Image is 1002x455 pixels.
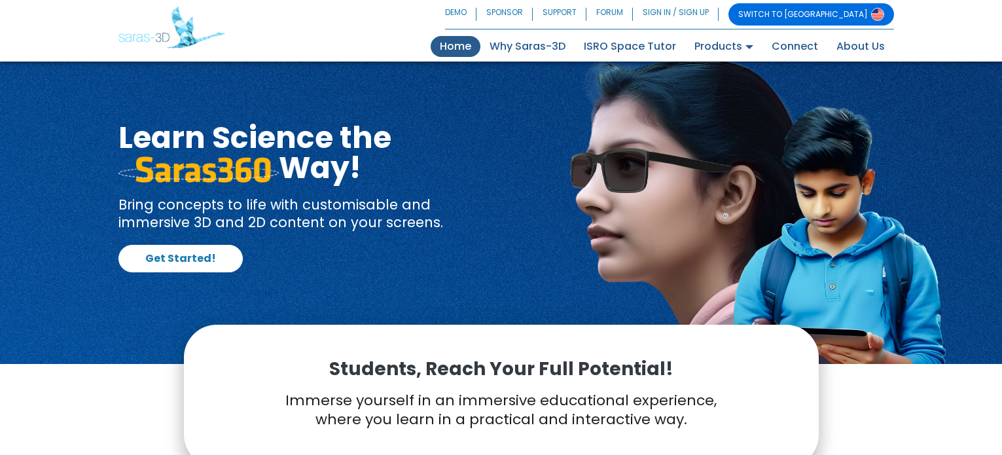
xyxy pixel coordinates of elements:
img: Switch to USA [871,8,884,21]
img: saras 360 [118,156,279,183]
p: Immerse yourself in an immersive educational experience, where you learn in a practical and inter... [217,391,786,429]
a: Home [431,36,480,57]
a: SWITCH TO [GEOGRAPHIC_DATA] [728,3,894,26]
a: Get Started! [118,245,243,272]
img: Saras 3D [118,7,225,48]
h1: Learn Science the Way! [118,122,492,183]
a: SUPPORT [533,3,586,26]
p: Students, Reach Your Full Potential! [217,357,786,381]
a: SPONSOR [476,3,533,26]
a: DEMO [445,3,476,26]
a: Products [685,36,762,57]
a: ISRO Space Tutor [575,36,685,57]
a: FORUM [586,3,633,26]
a: About Us [827,36,894,57]
a: Connect [762,36,827,57]
p: Bring concepts to life with customisable and immersive 3D and 2D content on your screens. [118,196,492,232]
a: SIGN IN / SIGN UP [633,3,719,26]
a: Why Saras-3D [480,36,575,57]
